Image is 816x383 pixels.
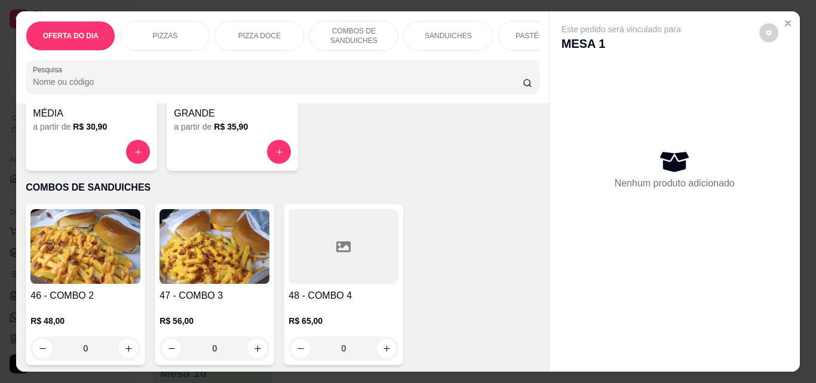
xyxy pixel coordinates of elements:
[159,315,269,327] p: R$ 56,00
[159,209,269,284] img: product-image
[289,315,398,327] p: R$ 65,00
[159,289,269,303] h4: 47 - COMBO 3
[26,180,539,195] p: COMBOS DE SANDUICHES
[174,121,291,133] div: a partir de
[73,121,107,133] h6: R$ 30,90
[33,76,523,88] input: Pesquisa
[33,65,66,75] label: Pesquisa
[516,31,569,41] p: PASTÉIS (14cm)
[759,23,778,42] button: decrease-product-quantity
[33,106,150,121] h4: MÉDIA
[267,140,291,164] button: increase-product-quantity
[319,26,388,45] p: COMBOS DE SANDUICHES
[425,31,472,41] p: SANDUICHES
[174,106,291,121] h4: GRANDE
[152,31,177,41] p: PIZZAS
[126,140,150,164] button: increase-product-quantity
[30,289,140,303] h4: 46 - COMBO 2
[214,121,248,133] h6: R$ 35,90
[778,14,797,33] button: Close
[30,315,140,327] p: R$ 48,00
[562,23,681,35] p: Este pedido será vinculado para
[30,209,140,284] img: product-image
[289,289,398,303] h4: 48 - COMBO 4
[238,31,281,41] p: PIZZA DOCE
[43,31,99,41] p: OFERTA DO DIA
[562,35,681,52] p: MESA 1
[615,176,735,191] p: Nenhum produto adicionado
[33,121,150,133] div: a partir de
